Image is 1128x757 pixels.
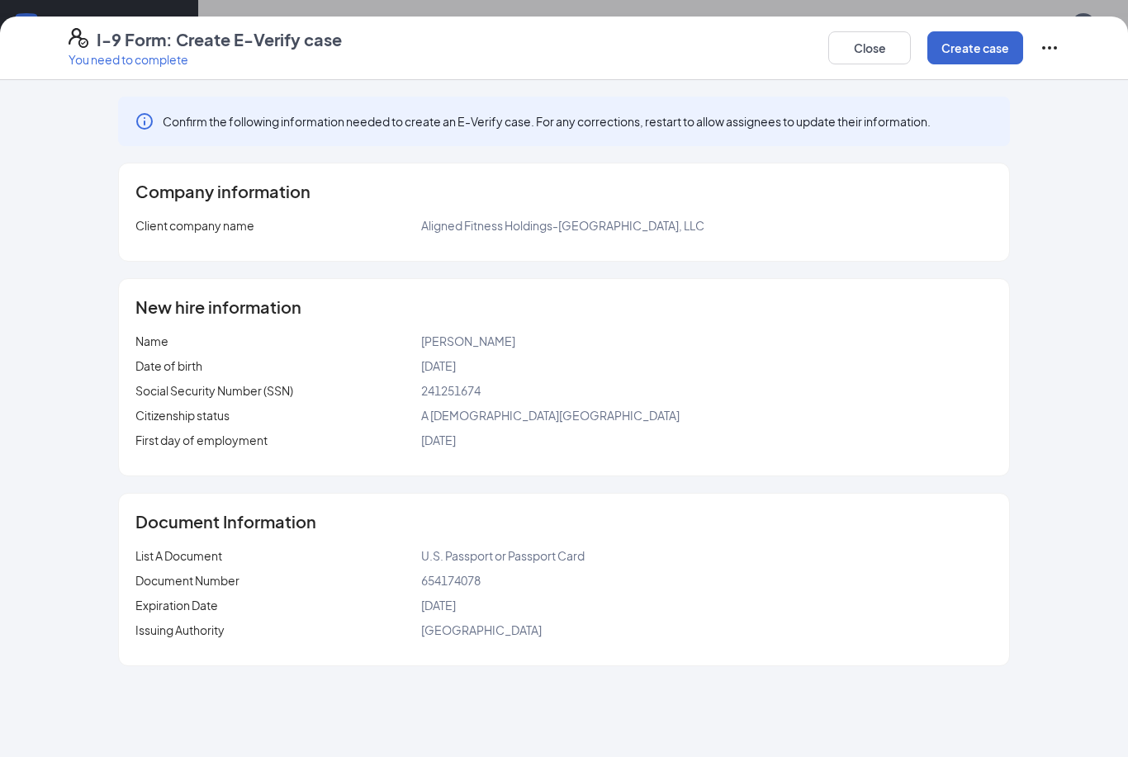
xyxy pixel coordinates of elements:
[135,183,310,200] span: Company information
[135,334,168,348] span: Name
[828,31,911,64] button: Close
[421,573,481,588] span: 654174078
[135,433,268,447] span: First day of employment
[69,51,342,68] p: You need to complete
[421,383,481,398] span: 241251674
[421,433,456,447] span: [DATE]
[163,113,931,130] span: Confirm the following information needed to create an E-Verify case. For any corrections, restart...
[135,548,222,563] span: List A Document
[69,28,88,48] svg: FormI9EVerifyIcon
[135,598,218,613] span: Expiration Date
[421,622,542,637] span: [GEOGRAPHIC_DATA]
[135,383,293,398] span: Social Security Number (SSN)
[927,31,1023,64] button: Create case
[135,218,254,233] span: Client company name
[135,111,154,131] svg: Info
[135,573,239,588] span: Document Number
[421,548,585,563] span: U.S. Passport or Passport Card
[1040,38,1059,58] svg: Ellipses
[135,408,230,423] span: Citizenship status
[135,622,225,637] span: Issuing Authority
[97,28,342,51] h4: I-9 Form: Create E-Verify case
[135,299,301,315] span: New hire information
[421,358,456,373] span: [DATE]
[421,218,704,233] span: Aligned Fitness Holdings-[GEOGRAPHIC_DATA], LLC
[421,598,456,613] span: [DATE]
[421,334,515,348] span: [PERSON_NAME]
[135,358,202,373] span: Date of birth
[135,513,316,530] span: Document Information
[421,408,680,423] span: A [DEMOGRAPHIC_DATA][GEOGRAPHIC_DATA]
